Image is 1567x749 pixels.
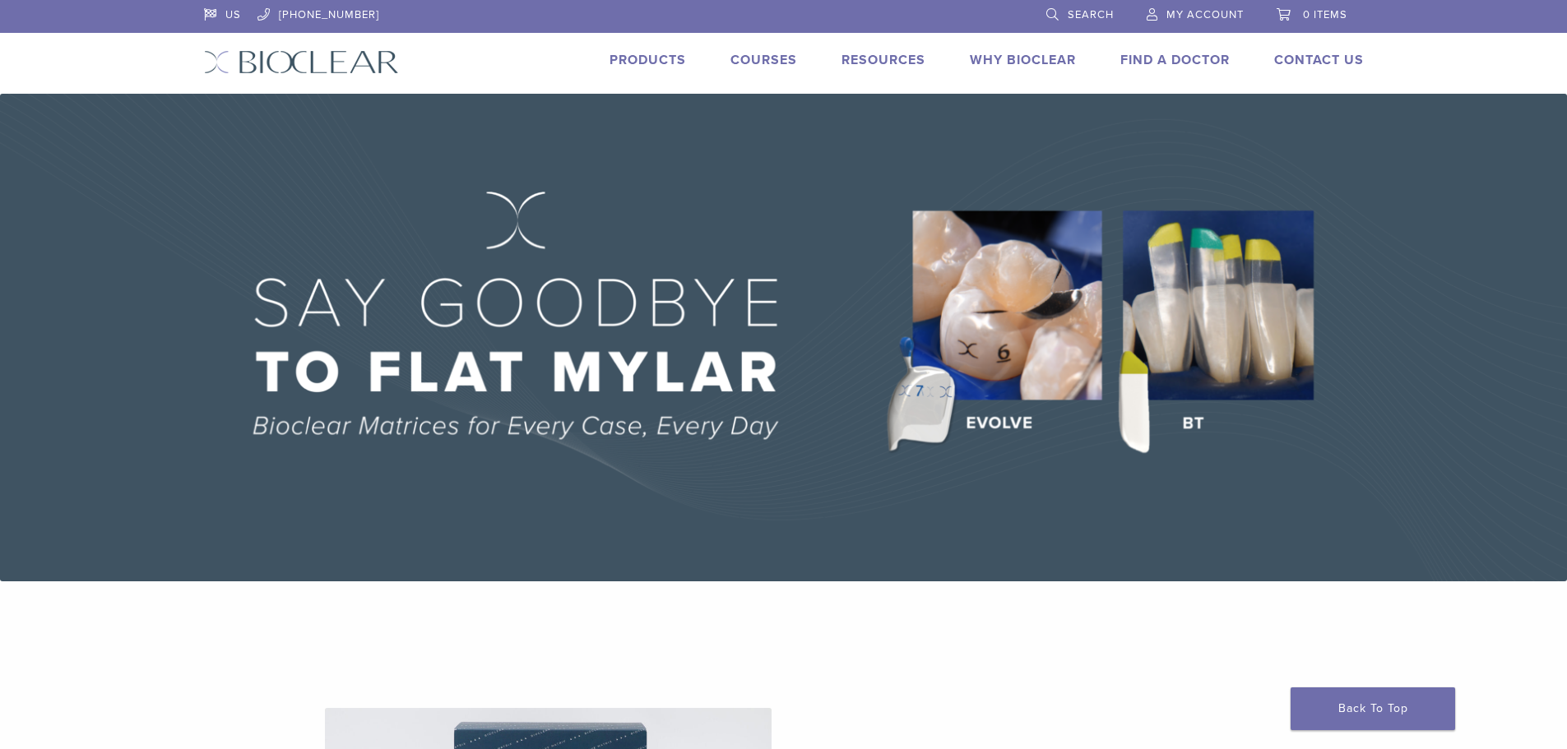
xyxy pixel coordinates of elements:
[1068,8,1114,21] span: Search
[204,50,399,74] img: Bioclear
[1303,8,1347,21] span: 0 items
[970,52,1076,68] a: Why Bioclear
[1120,52,1230,68] a: Find A Doctor
[730,52,797,68] a: Courses
[1166,8,1244,21] span: My Account
[610,52,686,68] a: Products
[1291,687,1455,730] a: Back To Top
[841,52,925,68] a: Resources
[1274,52,1364,68] a: Contact Us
